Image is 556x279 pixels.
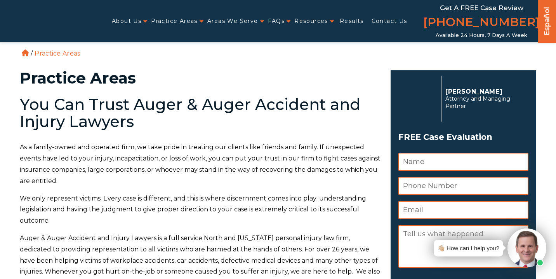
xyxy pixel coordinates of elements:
a: Home [22,49,29,56]
span: Attorney and Managing Partner [445,95,524,110]
h1: Practice Areas [20,70,381,86]
a: Practice Areas [151,13,198,29]
img: Intaker widget Avatar [507,228,546,267]
a: Results [340,13,364,29]
a: [PHONE_NUMBER] [423,14,540,32]
h2: You Can Trust Auger & Auger Accident and Injury Lawyers [20,96,381,130]
input: Email [398,201,528,219]
a: Contact Us [372,13,407,29]
a: About Us [112,13,141,29]
span: Available 24 Hours, 7 Days a Week [436,32,527,38]
span: Get a FREE Case Review [440,4,523,12]
span: We only represent victims. Every case is different, and this is where discernment comes into play... [20,195,366,225]
div: 👋🏼 How can I help you? [438,243,499,253]
a: Areas We Serve [207,13,258,29]
img: Herbert Auger [398,79,437,118]
a: FAQs [268,13,285,29]
input: Phone Number [398,177,528,195]
p: [PERSON_NAME] [445,88,524,95]
input: Name [398,153,528,171]
img: Auger & Auger Accident and Injury Lawyers Logo [5,14,96,28]
li: Practice Areas [33,50,82,57]
a: Resources [294,13,328,29]
h3: FREE Case Evaluation [398,130,528,145]
span: As a family-owned and operated firm, we take pride in treating our clients like friends and famil... [20,143,381,184]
